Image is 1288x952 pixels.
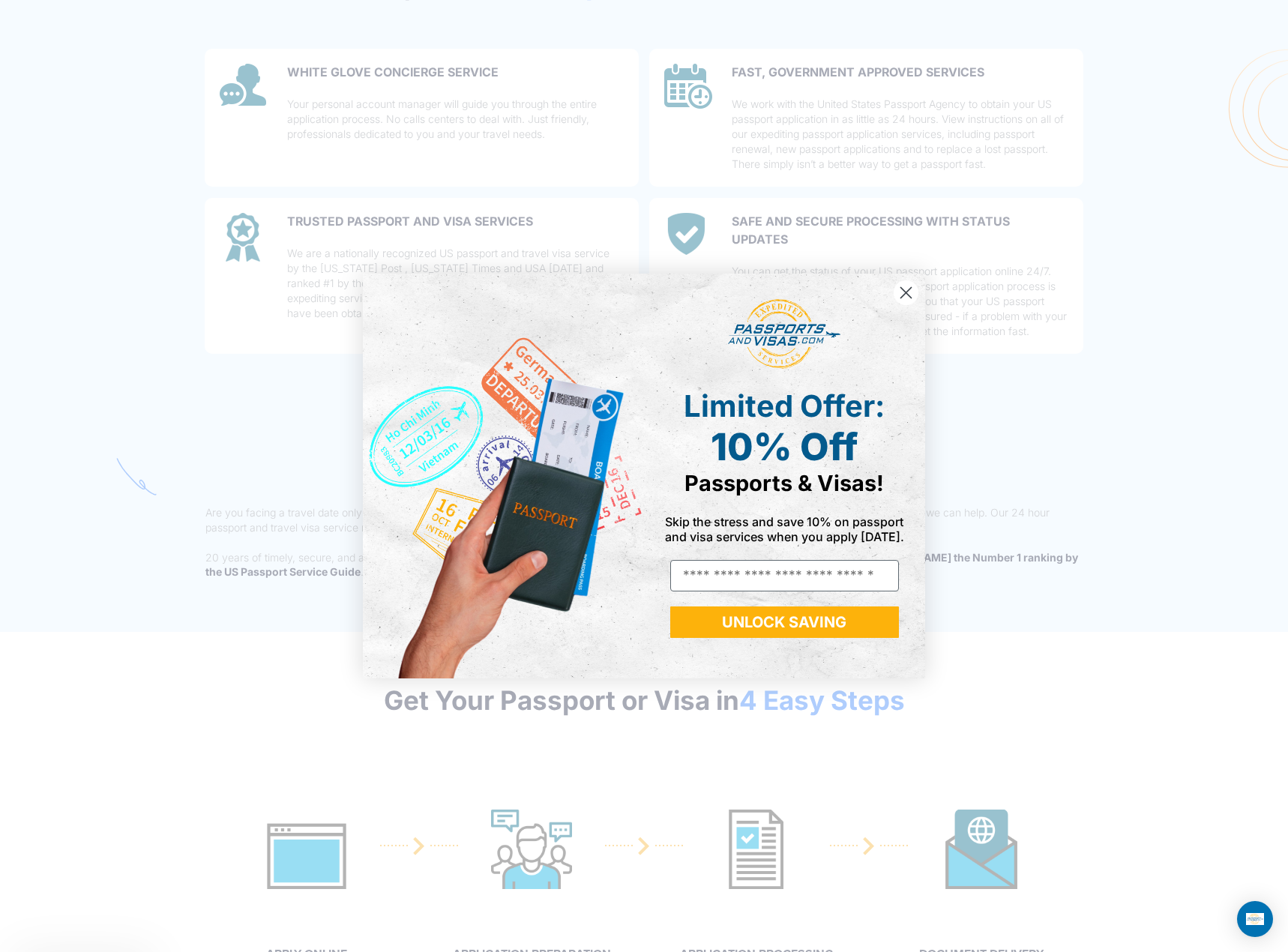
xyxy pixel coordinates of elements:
div: Open Intercom Messenger [1237,901,1273,937]
button: UNLOCK SAVING [670,606,899,638]
img: de9cda0d-0715-46ca-9a25-073762a91ba7.png [363,274,644,678]
span: 10% Off [711,424,858,469]
button: Close dialog [893,280,919,306]
span: Limited Offer: [684,388,885,424]
img: passports and visas [729,299,841,370]
span: Skip the stress and save 10% on passport and visa services when you apply [DATE]. [665,514,904,544]
span: Passports & Visas! [685,470,885,496]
